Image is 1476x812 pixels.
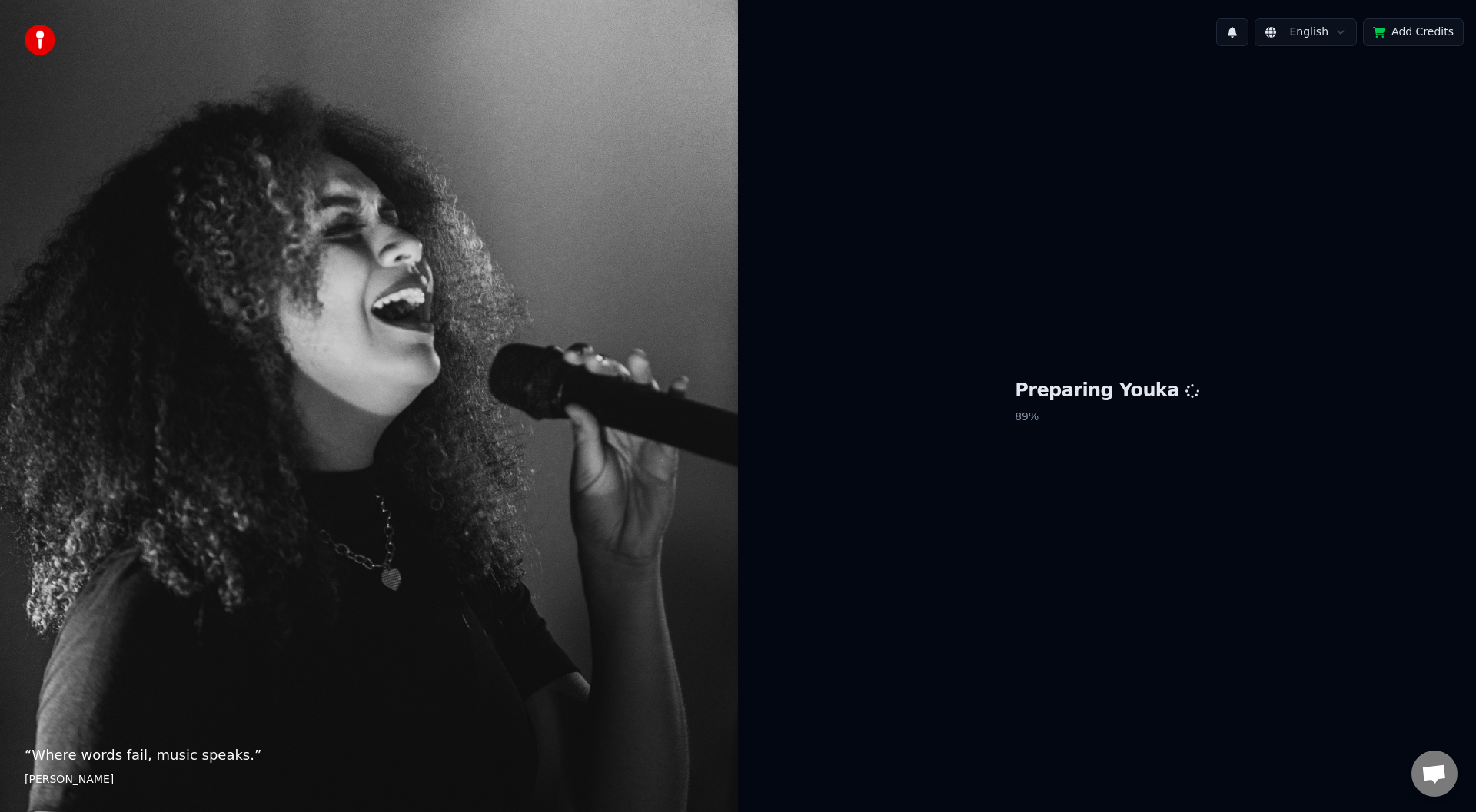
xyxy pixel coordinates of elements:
[25,744,713,766] p: “ Where words fail, music speaks. ”
[25,772,713,787] footer: [PERSON_NAME]
[1015,379,1199,403] h1: Preparing Youka
[1363,18,1464,46] button: Add Credits
[1411,751,1458,797] div: Open chat
[1015,403,1199,431] p: 89 %
[25,25,55,55] img: youka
